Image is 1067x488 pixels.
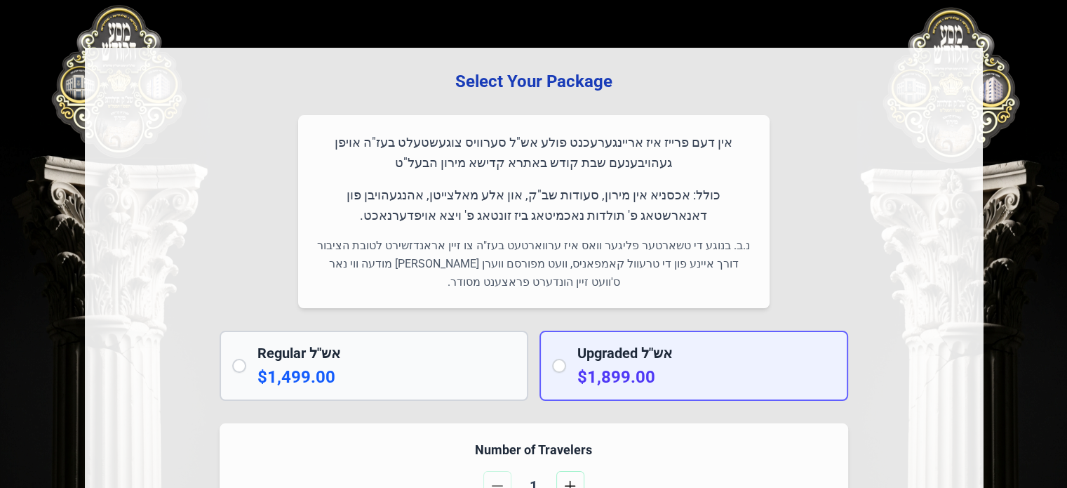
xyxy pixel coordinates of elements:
h4: Number of Travelers [236,440,831,460]
p: אין דעם פרייז איז אריינגערעכנט פולע אש"ל סערוויס צוגעשטעלט בעז"ה אויפן געהויבענעם שבת קודש באתרא ... [315,132,753,173]
h2: Regular אש"ל [257,343,516,363]
p: $1,899.00 [577,366,836,388]
p: $1,499.00 [257,366,516,388]
h2: Upgraded אש"ל [577,343,836,363]
p: כולל: אכסניא אין מירון, סעודות שב"ק, און אלע מאלצייטן, אהנגעהויבן פון דאנארשטאג פ' תולדות נאכמיטא... [315,185,753,226]
p: נ.ב. בנוגע די טשארטער פליגער וואס איז ערווארטעט בעז"ה צו זיין אראנדזשירט לטובת הציבור דורך איינע ... [315,237,753,291]
h3: Select Your Package [107,70,960,93]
